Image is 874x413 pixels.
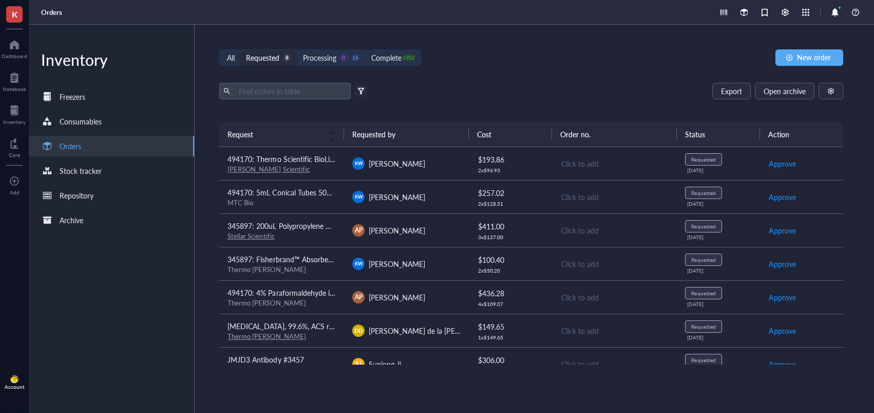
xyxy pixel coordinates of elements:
td: Click to add [552,347,677,381]
div: 3 x $ 137.00 [478,234,544,240]
div: Click to add [561,191,669,203]
div: segmented control [219,49,421,66]
th: Cost [469,122,552,147]
div: MTC Bio [227,198,336,207]
div: Click to add [561,325,669,336]
button: New order [775,49,843,66]
div: 8 [283,53,292,62]
a: Dashboard [2,37,27,59]
button: Export [712,83,751,99]
span: [PERSON_NAME] [369,192,425,202]
div: Account [5,384,25,390]
div: $ 193.86 [478,154,544,165]
a: Notebook [3,69,26,92]
span: Open archive [764,87,806,95]
a: Inventory [3,102,26,125]
div: Add [10,189,20,195]
button: Approve [768,289,796,306]
span: Approve [769,325,796,336]
div: Click to add [561,225,669,236]
th: Status [677,122,760,147]
div: Processing [303,52,336,63]
th: Order no. [552,122,677,147]
div: Thermo [PERSON_NAME] [227,265,336,274]
span: Export [721,87,742,95]
span: [PERSON_NAME] [369,225,425,236]
span: Approve [769,225,796,236]
div: [DATE] [687,301,752,307]
a: [PERSON_NAME] Scientific [227,164,309,174]
span: New order [797,53,831,61]
th: Action [760,122,843,147]
button: Approve [768,356,796,372]
span: 494170: Thermo Scientific BioLite Cell Culture Treated Flasks (T75) [227,154,439,164]
button: Approve [768,189,796,205]
td: Click to add [552,314,677,347]
span: K [12,8,17,21]
span: Request [227,129,324,140]
div: Click to add [561,258,669,270]
span: Approve [769,191,796,203]
div: Inventory [3,119,26,125]
button: Approve [768,322,796,339]
span: AP [355,293,363,302]
div: $ 411.00 [478,221,544,232]
div: Orders [60,140,81,152]
div: [DATE] [687,267,752,274]
div: 1902 [405,53,413,62]
span: Approve [769,292,796,303]
div: Click to add [561,358,669,370]
div: Complete [371,52,402,63]
span: Approve [769,158,796,169]
div: 4 x $ 109.07 [478,301,544,307]
div: Requested [691,156,715,163]
div: Requested [691,190,715,196]
a: Archive [29,210,194,230]
span: KW [354,160,363,167]
span: Approve [769,358,796,370]
a: Stellar Scientific [227,231,274,241]
div: 2 x $ 50.20 [478,267,544,274]
div: Consumables [60,116,102,127]
div: Requested [691,290,715,296]
th: Requested by [344,122,469,147]
a: Thermo [PERSON_NAME] [227,331,306,341]
a: Consumables [29,111,194,132]
div: Click to add [561,292,669,303]
div: Freezers [60,91,85,102]
span: Approve [769,258,796,270]
span: [MEDICAL_DATA], 99.6%, ACS reagent, meets the requirements of Reag.Ph.Eur. [227,321,478,331]
td: Click to add [552,213,677,247]
td: Click to add [552,180,677,213]
div: 16 [351,53,360,62]
span: Sunjong Ji [369,359,401,369]
div: Inventory [29,49,194,70]
button: Approve [768,256,796,272]
a: Core [9,135,20,158]
div: $ 436.28 [478,288,544,299]
div: $ 100.40 [478,254,544,265]
span: KW [354,193,363,201]
span: KW [354,260,363,267]
span: [PERSON_NAME] [369,158,425,169]
button: Approve [768,222,796,239]
span: [PERSON_NAME] [369,292,425,302]
span: [PERSON_NAME] [369,259,425,269]
div: Stock tracker [60,165,102,176]
div: 1 x $ 149.65 [478,334,544,340]
div: 2 x $ 96.93 [478,167,544,173]
button: Open archive [755,83,814,99]
span: JMJD3 Antibody #3457 [227,354,303,365]
span: DD [354,327,363,335]
th: Request [219,122,344,147]
div: 2 x $ 128.51 [478,201,544,207]
a: Orders [41,8,64,17]
div: $ 306.00 [478,354,544,366]
div: Dashboard [2,53,27,59]
div: [DATE] [687,167,752,173]
div: Requested [691,223,715,229]
div: Repository [60,190,93,201]
button: Approve [768,155,796,172]
div: Requested [246,52,279,63]
span: [PERSON_NAME] de la [PERSON_NAME] [369,326,501,336]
